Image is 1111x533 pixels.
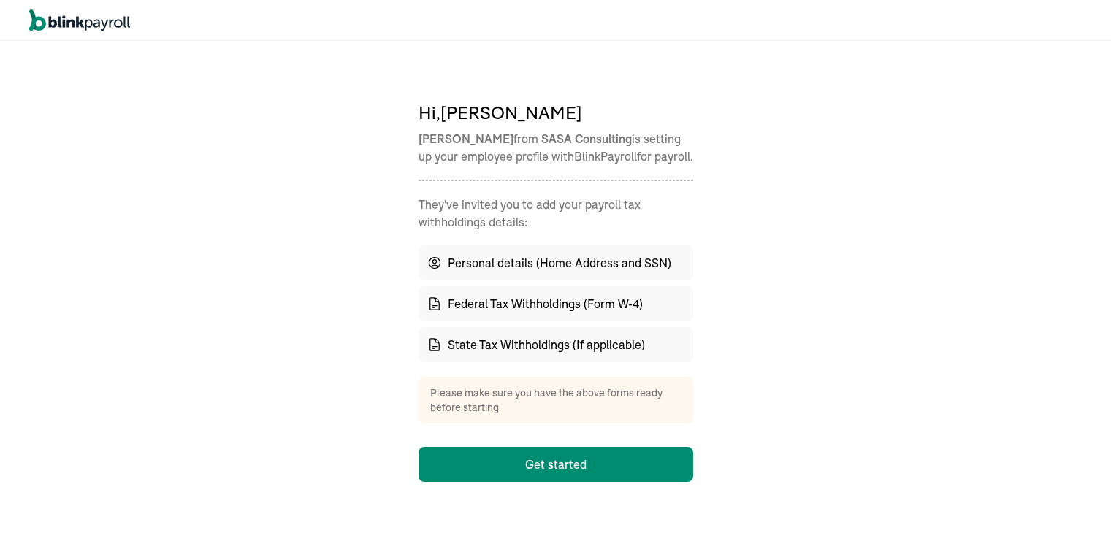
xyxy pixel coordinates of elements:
span: SASA Consulting [541,131,632,146]
div: Please make sure you have the above forms ready before starting. [419,377,693,423]
span: Hi, [419,101,693,124]
span: [PERSON_NAME] [419,131,513,146]
button: Get started [419,447,693,482]
span: Personal details (Home Address and SSN) [448,254,671,272]
p: from is setting up your employee profile with BlinkPayroll for payroll. [419,130,693,165]
span: Federal Tax Withholdings (Form W-4) [448,295,643,312]
p: They've invited you to add your payroll tax withholdings details : [419,196,693,231]
span: [PERSON_NAME] [440,101,582,123]
span: State Tax Withholdings (If applicable) [448,336,645,353]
